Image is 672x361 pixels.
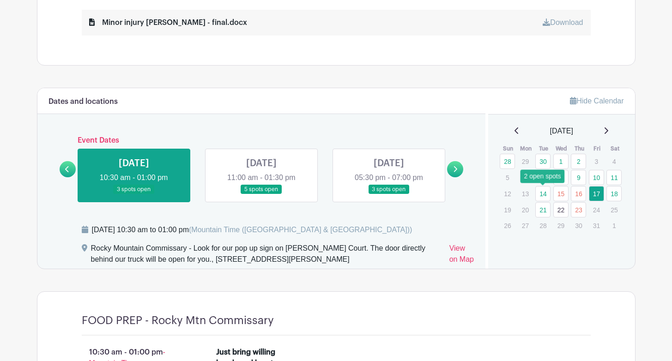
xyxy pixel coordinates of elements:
[535,154,551,169] a: 30
[589,186,604,201] a: 17
[606,170,622,185] a: 11
[521,169,565,183] div: 2 open spots
[589,218,604,233] p: 31
[550,126,573,137] span: [DATE]
[588,144,606,153] th: Fri
[571,170,586,185] a: 9
[517,144,535,153] th: Mon
[606,154,622,168] p: 4
[518,187,533,201] p: 13
[606,144,624,153] th: Sat
[500,154,515,169] a: 28
[48,97,118,106] h6: Dates and locations
[500,218,515,233] p: 26
[518,170,533,185] p: 6
[89,17,247,28] div: Minor injury [PERSON_NAME] - final.docx
[82,314,274,327] h4: FOOD PREP - Rocky Mtn Commissary
[518,203,533,217] p: 20
[91,243,442,269] div: Rocky Mountain Commissary - Look for our pop up sign on [PERSON_NAME] Court. The door directly be...
[570,97,624,105] a: Hide Calendar
[500,203,515,217] p: 19
[570,144,588,153] th: Thu
[449,243,474,269] a: View on Map
[589,203,604,217] p: 24
[500,170,515,185] p: 5
[571,154,586,169] a: 2
[571,202,586,217] a: 23
[553,144,571,153] th: Wed
[571,218,586,233] p: 30
[76,136,448,145] h6: Event Dates
[553,218,569,233] p: 29
[535,144,553,153] th: Tue
[553,202,569,217] a: 22
[589,170,604,185] a: 10
[606,186,622,201] a: 18
[535,218,551,233] p: 28
[606,218,622,233] p: 1
[553,154,569,169] a: 1
[92,224,412,235] div: [DATE] 10:30 am to 01:00 pm
[543,18,583,26] a: Download
[589,154,604,168] p: 3
[189,226,412,234] span: (Mountain Time ([GEOGRAPHIC_DATA] & [GEOGRAPHIC_DATA]))
[571,186,586,201] a: 16
[535,186,551,201] a: 14
[500,187,515,201] p: 12
[518,218,533,233] p: 27
[535,202,551,217] a: 21
[606,203,622,217] p: 25
[518,154,533,168] p: 29
[553,186,569,201] a: 15
[499,144,517,153] th: Sun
